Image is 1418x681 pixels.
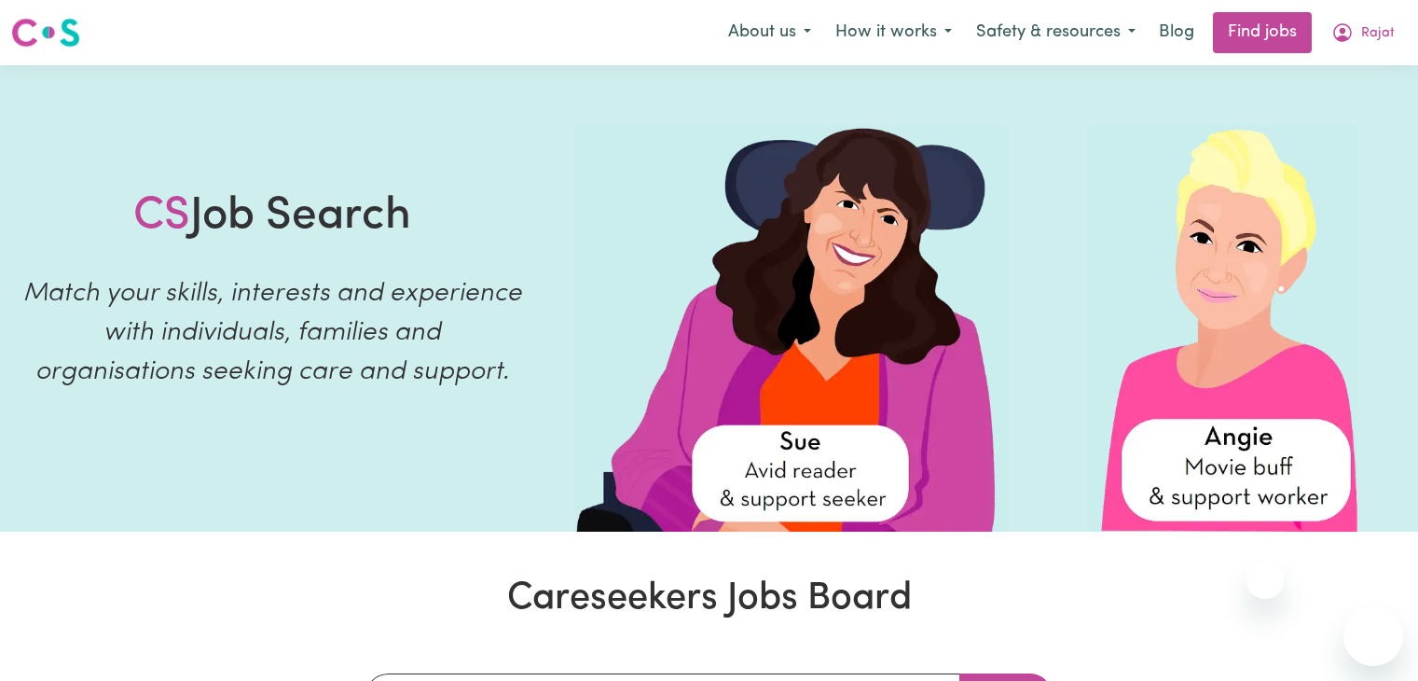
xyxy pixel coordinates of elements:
[823,13,964,52] button: How it works
[1319,13,1407,52] button: My Account
[1343,606,1403,666] iframe: Button to launch messaging window
[11,11,80,54] a: Careseekers logo
[1361,23,1395,44] span: Rajat
[22,274,522,392] p: Match your skills, interests and experience with individuals, families and organisations seeking ...
[716,13,823,52] button: About us
[1148,12,1205,53] a: Blog
[1246,562,1284,599] iframe: Close message
[964,13,1148,52] button: Safety & resources
[133,190,411,244] h1: Job Search
[11,16,80,49] img: Careseekers logo
[133,194,190,239] span: CS
[1213,12,1312,53] a: Find jobs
